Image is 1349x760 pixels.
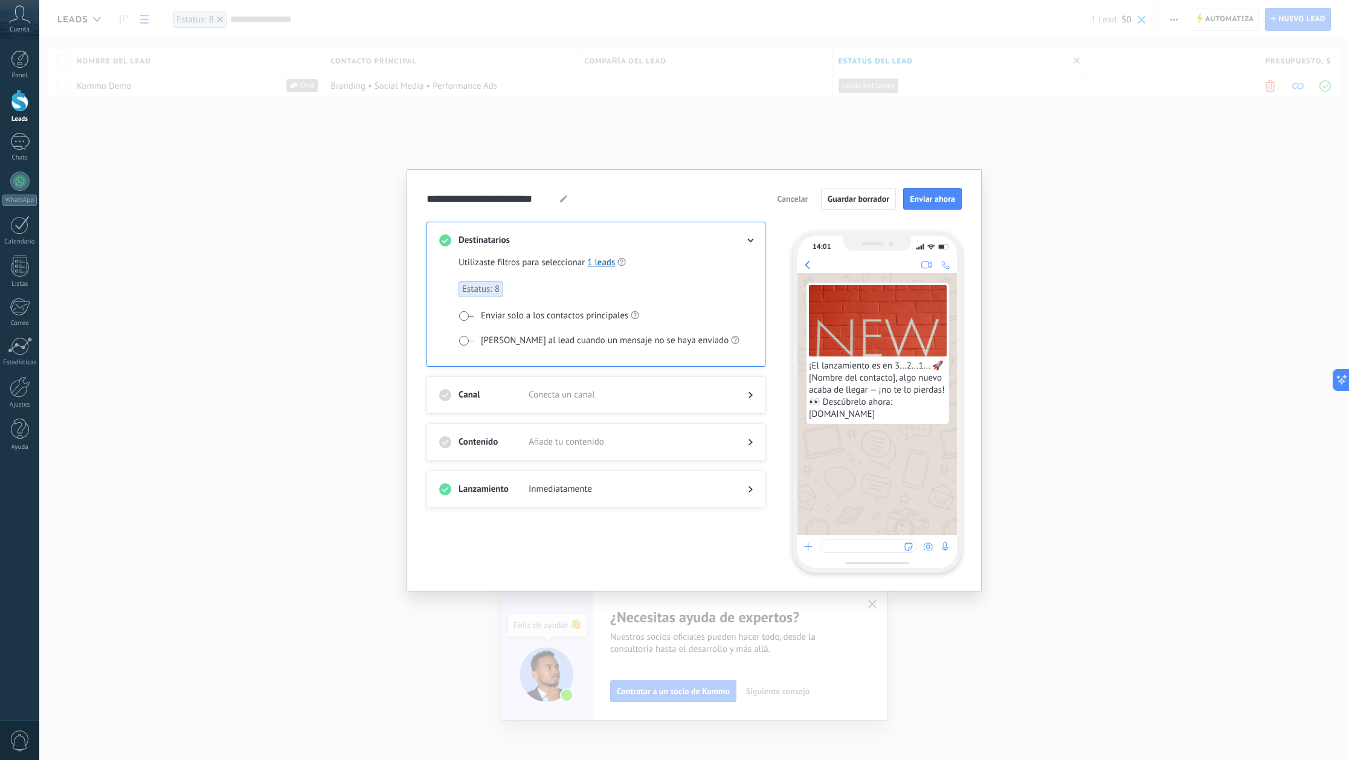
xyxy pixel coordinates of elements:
span: ¡El lanzamiento es en 3...2...1... 🚀 [Nombre del contacto], algo nuevo acaba de llegar — ¡no te l... [809,360,947,420]
img: file [809,285,947,356]
button: Cancelar [771,190,813,208]
span: Enviar solo a los contactos principales [481,310,628,322]
div: Correo [2,320,37,327]
div: WhatsApp [2,195,37,206]
span: Guardar borrador [828,195,890,203]
div: Ayuda [2,443,37,451]
button: Enviar ahora [903,188,962,210]
div: 14:01 [813,242,831,251]
div: Calendario [2,238,37,246]
h3: Lanzamiento [459,483,529,495]
span: Conecta un canal [529,389,729,401]
div: Leads [2,115,37,123]
span: Cuenta [10,26,30,34]
div: Panel [2,72,37,80]
button: Guardar borrador [821,188,897,210]
span: Añade tu contenido [529,436,729,448]
span: Cancelar [777,195,808,203]
span: Estatus: 8 [459,281,503,297]
div: Estadísticas [2,359,37,367]
span: Enviar ahora [910,195,955,203]
a: 1 leads [587,257,615,268]
h3: Contenido [459,436,529,448]
div: Chats [2,154,37,162]
span: [PERSON_NAME] al lead cuando un mensaje no se haya enviado [481,335,729,347]
div: Ajustes [2,401,37,409]
h3: Destinatarios [459,234,529,246]
span: Inmediatamente [529,483,729,495]
span: Utilizaste filtros para seleccionar [459,257,585,269]
div: Listas [2,280,37,288]
h3: Canal [459,389,529,401]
